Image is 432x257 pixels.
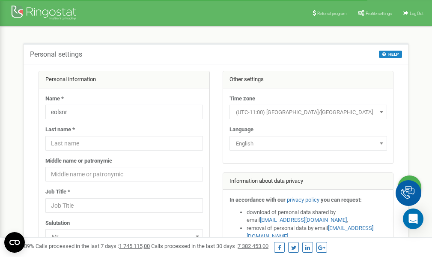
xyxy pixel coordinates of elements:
span: Calls processed in the last 30 days : [151,243,268,249]
input: Middle name or patronymic [45,167,203,181]
li: removal of personal data by email , [247,224,387,240]
span: Referral program [317,11,347,16]
label: Name * [45,95,64,103]
input: Name [45,105,203,119]
label: Job Title * [45,188,70,196]
strong: you can request: [321,197,362,203]
span: Log Out [410,11,423,16]
span: English [232,138,384,150]
label: Salutation [45,219,70,227]
div: Other settings [223,71,393,88]
li: download of personal data shared by email , [247,209,387,224]
u: 1 745 115,00 [119,243,150,249]
span: Calls processed in the last 7 days : [36,243,150,249]
label: Last name * [45,126,75,134]
u: 7 382 453,00 [238,243,268,249]
span: English [229,136,387,151]
span: Profile settings [366,11,392,16]
button: Open CMP widget [4,232,25,253]
span: (UTC-11:00) Pacific/Midway [232,106,384,118]
label: Middle name or patronymic [45,157,112,165]
input: Job Title [45,198,203,213]
div: Personal information [39,71,209,88]
span: Mr. [45,229,203,244]
label: Time zone [229,95,255,103]
label: Language [229,126,253,134]
input: Last name [45,136,203,151]
span: Mr. [48,231,200,243]
button: HELP [379,51,402,58]
span: (UTC-11:00) Pacific/Midway [229,105,387,119]
h5: Personal settings [30,51,82,58]
strong: In accordance with our [229,197,286,203]
a: [EMAIL_ADDRESS][DOMAIN_NAME] [260,217,347,223]
div: Open Intercom Messenger [403,209,423,229]
div: Information about data privacy [223,173,393,190]
a: privacy policy [287,197,319,203]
